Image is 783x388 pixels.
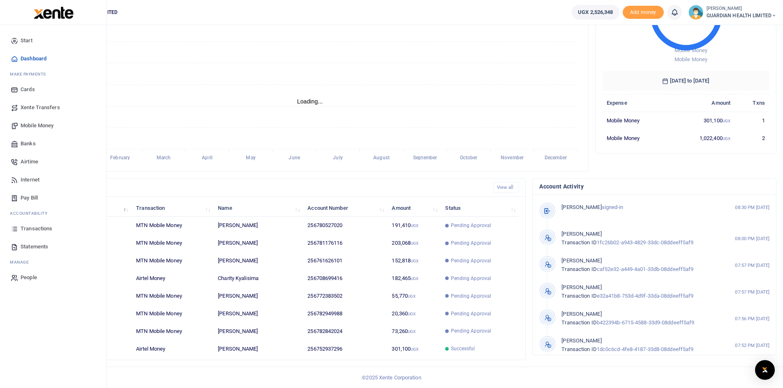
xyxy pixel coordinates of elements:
[411,241,418,246] small: UGX
[723,136,730,141] small: UGX
[21,225,52,233] span: Transactions
[411,347,418,351] small: UGX
[451,275,492,282] span: Pending Approval
[735,235,769,242] small: 08:00 PM [DATE]
[333,155,342,161] tspan: July
[723,119,730,123] small: UGX
[493,182,519,193] a: View all
[561,239,596,246] span: Transaction ID
[561,257,601,264] span: [PERSON_NAME]
[14,71,46,77] span: ake Payments
[7,153,100,171] a: Airtime
[460,155,478,161] tspan: October
[213,199,303,217] th: Name: activate to sort column ascending
[7,50,100,68] a: Dashboard
[707,5,776,12] small: [PERSON_NAME]
[303,234,387,252] td: 256781176116
[413,155,437,161] tspan: September
[213,217,303,234] td: [PERSON_NAME]
[561,266,596,272] span: Transaction ID
[21,122,53,130] span: Mobile Money
[411,223,418,228] small: UGX
[561,293,596,299] span: Transaction ID
[408,312,416,316] small: UGX
[755,360,775,380] div: Open Intercom Messenger
[735,315,769,322] small: 07:56 PM [DATE]
[289,155,300,161] tspan: June
[213,322,303,340] td: [PERSON_NAME]
[21,273,37,282] span: People
[561,311,601,317] span: [PERSON_NAME]
[539,182,769,191] h4: Account Activity
[7,220,100,238] a: Transactions
[21,158,38,166] span: Airtime
[14,259,29,265] span: anage
[213,340,303,357] td: [PERSON_NAME]
[670,129,735,147] td: 1,022,400
[7,238,100,256] a: Statements
[561,346,596,352] span: Transaction ID
[451,310,492,317] span: Pending Approval
[21,194,38,202] span: Pay Bill
[157,155,171,161] tspan: March
[132,217,213,234] td: MTN Mobile Money
[408,329,416,334] small: UGX
[735,129,769,147] td: 2
[34,7,74,19] img: logo-large
[132,287,213,305] td: MTN Mobile Money
[451,292,492,300] span: Pending Approval
[735,94,769,112] th: Txns
[545,155,567,161] tspan: December
[21,37,32,45] span: Start
[7,135,100,153] a: Banks
[38,183,487,192] h4: Recent Transactions
[373,155,390,161] tspan: August
[572,5,619,20] a: UGX 2,526,348
[246,155,255,161] tspan: May
[387,305,441,323] td: 20,360
[213,234,303,252] td: [PERSON_NAME]
[132,270,213,287] td: Airtel Money
[735,289,769,296] small: 07:57 PM [DATE]
[21,243,48,251] span: Statements
[623,9,664,15] a: Add money
[213,270,303,287] td: Charity Kyalisima
[7,80,100,99] a: Cards
[568,5,622,20] li: Wallet ballance
[132,322,213,340] td: MTN Mobile Money
[387,199,441,217] th: Amount: activate to sort column ascending
[303,217,387,234] td: 256780527020
[213,287,303,305] td: [PERSON_NAME]
[561,284,601,290] span: [PERSON_NAME]
[132,234,213,252] td: MTN Mobile Money
[561,203,717,212] p: signed-in
[303,199,387,217] th: Account Number: activate to sort column ascending
[670,112,735,129] td: 301,100
[7,68,100,80] li: M
[674,47,707,53] span: Mobile Money
[303,322,387,340] td: 256782842024
[411,259,418,263] small: UGX
[623,6,664,19] span: Add money
[387,270,441,287] td: 182,465
[132,252,213,270] td: MTN Mobile Money
[387,322,441,340] td: 73,260
[735,342,769,349] small: 07:52 PM [DATE]
[387,252,441,270] td: 152,818
[21,103,60,112] span: Xente Transfers
[7,207,100,220] li: Ac
[561,230,717,247] p: 1fc26b02-a943-4829-33dc-08ddeeff5af9
[132,305,213,323] td: MTN Mobile Money
[7,256,100,269] li: M
[561,204,601,210] span: [PERSON_NAME]
[602,71,769,91] h6: [DATE] to [DATE]
[670,94,735,112] th: Amount
[735,112,769,129] td: 1
[303,305,387,323] td: 256782949988
[688,5,703,20] img: profile-user
[7,269,100,287] a: People
[501,155,524,161] tspan: November
[297,98,323,105] text: Loading...
[21,140,36,148] span: Banks
[7,99,100,117] a: Xente Transfers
